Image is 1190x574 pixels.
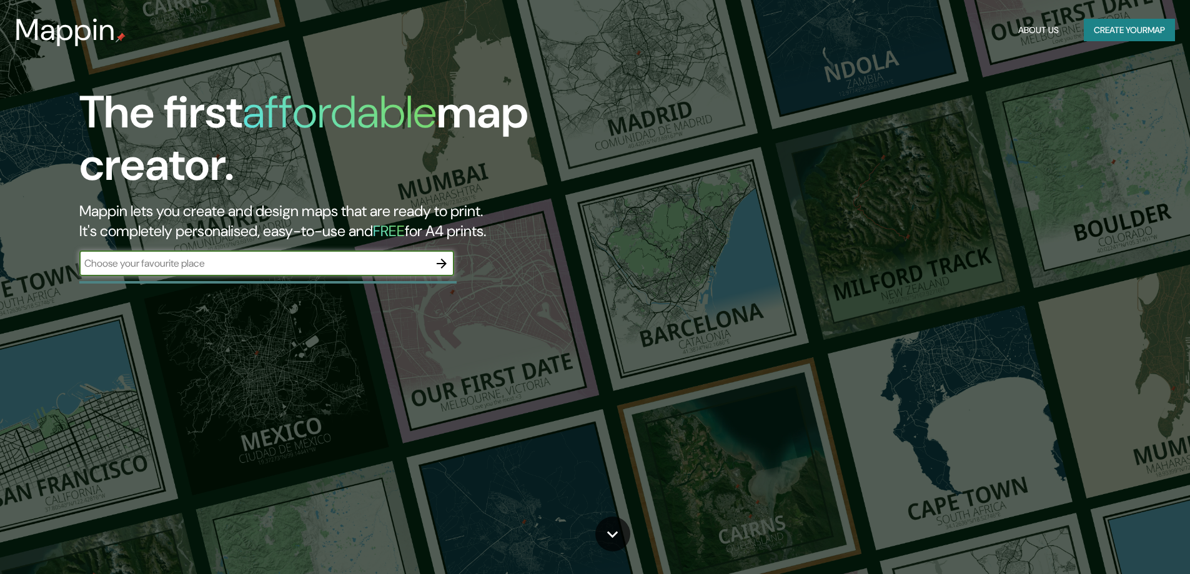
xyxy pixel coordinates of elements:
[242,83,437,141] h1: affordable
[15,12,116,47] h3: Mappin
[79,256,429,270] input: Choose your favourite place
[1013,19,1064,42] button: About Us
[79,86,675,201] h1: The first map creator.
[79,201,675,241] h2: Mappin lets you create and design maps that are ready to print. It's completely personalised, eas...
[373,221,405,240] h5: FREE
[1084,19,1175,42] button: Create yourmap
[116,32,126,42] img: mappin-pin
